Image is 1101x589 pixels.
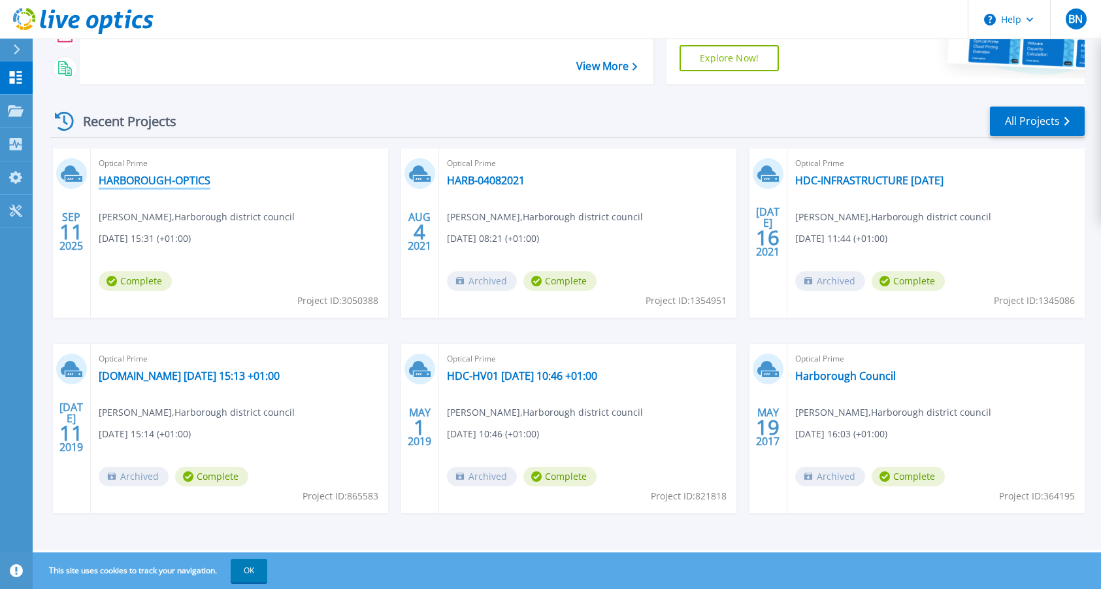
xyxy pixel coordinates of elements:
span: [PERSON_NAME] , Harborough district council [795,405,991,420]
span: Archived [795,467,865,486]
div: [DATE] 2021 [755,208,780,256]
span: Complete [175,467,248,486]
span: Archived [795,271,865,291]
a: HARB-04082021 [447,174,525,187]
span: [DATE] 10:46 (+01:00) [447,427,539,441]
a: Harborough Council [795,369,896,382]
div: MAY 2019 [407,403,432,451]
div: SEP 2025 [59,208,84,256]
span: Archived [447,467,517,486]
span: Complete [99,271,172,291]
span: 4 [414,226,425,237]
span: Optical Prime [99,156,380,171]
a: Explore Now! [680,45,779,71]
span: Project ID: 364195 [999,489,1075,503]
span: Optical Prime [795,156,1077,171]
span: [PERSON_NAME] , Harborough district council [795,210,991,224]
span: [PERSON_NAME] , Harborough district council [447,210,643,224]
span: Project ID: 865583 [303,489,378,503]
div: AUG 2021 [407,208,432,256]
span: [DATE] 16:03 (+01:00) [795,427,887,441]
span: 11 [59,428,83,439]
span: This site uses cookies to track your navigation. [36,559,267,582]
span: BN [1068,14,1083,24]
span: Project ID: 1345086 [994,294,1075,308]
span: [PERSON_NAME] , Harborough district council [447,405,643,420]
a: [DOMAIN_NAME] [DATE] 15:13 +01:00 [99,369,280,382]
span: 19 [756,422,780,433]
span: Complete [872,271,945,291]
a: View More [576,60,637,73]
span: [DATE] 15:14 (+01:00) [99,427,191,441]
span: Project ID: 821818 [651,489,727,503]
span: [DATE] 15:31 (+01:00) [99,231,191,246]
span: 11 [59,226,83,237]
span: 1 [414,422,425,433]
a: HDC-HV01 [DATE] 10:46 +01:00 [447,369,597,382]
a: HARBOROUGH-OPTICS [99,174,210,187]
span: Optical Prime [447,352,729,366]
button: OK [231,559,267,582]
a: HDC-INFRASTRUCTURE [DATE] [795,174,944,187]
span: [PERSON_NAME] , Harborough district council [99,405,295,420]
span: Archived [99,467,169,486]
span: 16 [756,232,780,243]
span: [DATE] 11:44 (+01:00) [795,231,887,246]
span: Complete [523,271,597,291]
span: [PERSON_NAME] , Harborough district council [99,210,295,224]
span: Complete [523,467,597,486]
span: Optical Prime [447,156,729,171]
span: Project ID: 3050388 [297,294,378,308]
div: [DATE] 2019 [59,403,84,451]
span: [DATE] 08:21 (+01:00) [447,231,539,246]
div: Recent Projects [50,105,194,137]
a: All Projects [990,107,1085,136]
span: Archived [447,271,517,291]
span: Project ID: 1354951 [646,294,727,308]
span: Complete [872,467,945,486]
span: Optical Prime [795,352,1077,366]
span: Optical Prime [99,352,380,366]
div: MAY 2017 [755,403,780,451]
